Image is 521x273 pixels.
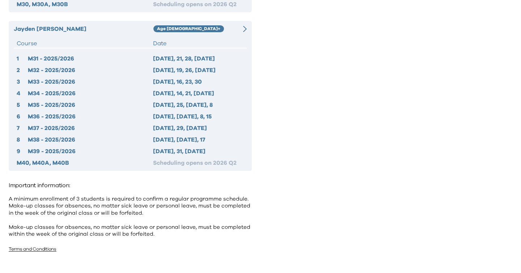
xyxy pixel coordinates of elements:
[17,89,28,98] div: 4
[28,89,153,98] div: M34 - 2025/2026
[9,247,56,252] a: Terms and Conditions
[17,124,28,133] div: 7
[14,25,153,33] div: Jayden [PERSON_NAME]
[153,39,244,48] div: Date
[153,112,244,121] div: [DATE], [DATE], 8, 15
[153,25,224,33] div: Age [DEMOGRAPHIC_DATA]+
[17,147,28,156] div: 9
[28,101,153,109] div: M35 - 2025/2026
[17,159,153,167] div: M40, M40A, M40B
[28,66,153,75] div: M32 - 2025/2026
[153,77,244,86] div: [DATE], 16, 23, 30
[17,66,28,75] div: 2
[28,77,153,86] div: M33 - 2025/2026
[28,54,153,63] div: M31 - 2025/2026
[9,196,252,238] p: A minimum enrollment of 3 students is required to confirm a regular programme schedule. Make-up c...
[17,77,28,86] div: 3
[17,112,28,121] div: 6
[153,54,244,63] div: [DATE], 21, 28, [DATE]
[9,180,252,191] p: Important information:
[17,135,28,144] div: 8
[28,124,153,133] div: M37 - 2025/2026
[17,39,153,48] div: Course
[28,112,153,121] div: M36 - 2025/2026
[17,101,28,109] div: 5
[28,147,153,156] div: M39 - 2025/2026
[28,135,153,144] div: M38 - 2025/2026
[153,147,244,156] div: [DATE], 31, [DATE]
[153,159,244,167] div: Scheduling opens on 2026 Q2
[17,54,28,63] div: 1
[153,101,244,109] div: [DATE], 25, [DATE], 8
[153,124,244,133] div: [DATE], 29, [DATE]
[153,89,244,98] div: [DATE], 14, 21, [DATE]
[153,66,244,75] div: [DATE], 19, 26, [DATE]
[153,135,244,144] div: [DATE], [DATE], 17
